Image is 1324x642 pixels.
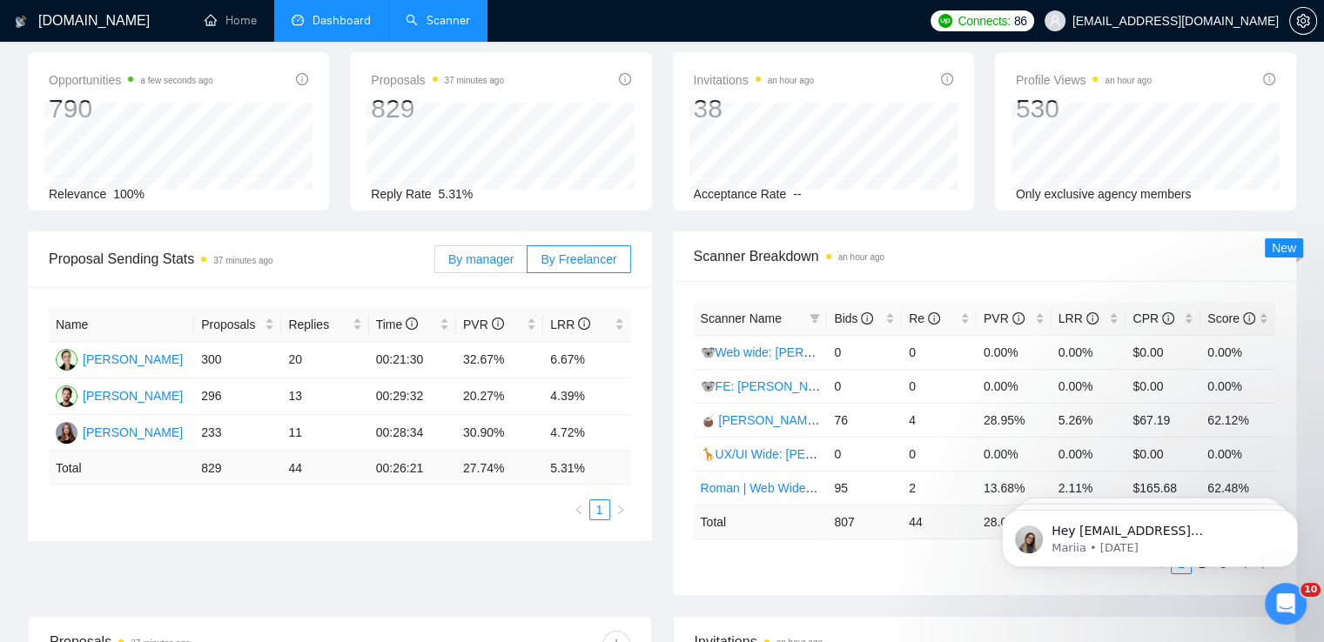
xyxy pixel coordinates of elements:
[701,379,838,393] a: 🐨FE: [PERSON_NAME]
[281,451,368,485] td: 44
[543,342,630,378] td: 6.67%
[76,67,300,83] p: Message from Mariia, sent 1w ago
[834,311,873,325] span: Bids
[83,386,183,405] div: [PERSON_NAME]
[56,425,183,438] a: TB[PERSON_NAME]
[369,378,456,415] td: 00:29:32
[701,345,985,359] a: 🐨Web wide: [PERSON_NAME] 03/07 humor trigger
[838,252,884,262] time: an hour ago
[902,437,977,471] td: 0
[615,505,626,515] span: right
[1200,335,1275,369] td: 0.00%
[369,342,456,378] td: 00:21:30
[1126,437,1200,471] td: $0.00
[589,499,610,520] li: 1
[1052,471,1126,505] td: 2.11%
[1016,70,1152,90] span: Profile Views
[56,349,77,371] img: VK
[406,318,418,330] span: info-circle
[1052,335,1126,369] td: 0.00%
[1132,311,1173,325] span: CPR
[977,369,1052,403] td: 0.00%
[463,318,504,331] span: PVR
[1207,311,1254,325] span: Score
[590,500,609,519] a: 1
[288,315,348,334] span: Replies
[543,378,630,415] td: 4.39%
[213,256,272,265] time: 37 minutes ago
[445,76,504,85] time: 37 minutes ago
[1200,437,1275,471] td: 0.00%
[194,378,281,415] td: 296
[371,92,504,125] div: 829
[902,403,977,437] td: 4
[977,335,1052,369] td: 0.00%
[313,13,371,28] span: Dashboard
[15,8,27,36] img: logo
[543,451,630,485] td: 5.31 %
[281,308,368,342] th: Replies
[574,505,584,515] span: left
[1126,403,1200,437] td: $67.19
[550,318,590,331] span: LRR
[371,70,504,90] span: Proposals
[49,451,194,485] td: Total
[1243,312,1255,324] span: info-circle
[694,92,814,125] div: 38
[56,388,183,402] a: RV[PERSON_NAME]
[76,50,299,324] span: Hey [EMAIL_ADDRESS][DOMAIN_NAME], Looks like your Upwork agency [PERSON_NAME] Design & Developmen...
[610,499,631,520] li: Next Page
[941,73,953,85] span: info-circle
[694,187,787,201] span: Acceptance Rate
[281,342,368,378] td: 20
[194,451,281,485] td: 829
[205,13,257,28] a: homeHome
[938,14,952,28] img: upwork-logo.png
[1300,583,1321,597] span: 10
[902,471,977,505] td: 2
[1200,403,1275,437] td: 62.12%
[406,13,470,28] a: searchScanner
[49,92,213,125] div: 790
[456,451,543,485] td: 27.74 %
[1105,76,1151,85] time: an hour ago
[56,422,77,444] img: TB
[694,70,814,90] span: Invitations
[56,385,77,407] img: RV
[976,473,1324,595] iframe: Intercom notifications message
[1052,403,1126,437] td: 5.26%
[292,14,304,26] span: dashboard
[1012,312,1025,324] span: info-circle
[1290,14,1316,28] span: setting
[806,305,823,331] span: filter
[902,369,977,403] td: 0
[861,312,873,324] span: info-circle
[194,342,281,378] td: 300
[977,403,1052,437] td: 28.95%
[56,351,183,365] a: VK[PERSON_NAME]
[793,187,801,201] span: --
[296,73,308,85] span: info-circle
[1126,471,1200,505] td: $165.68
[1086,312,1099,324] span: info-circle
[1265,583,1307,625] iframe: Intercom live chat
[694,245,1276,267] span: Scanner Breakdown
[827,437,902,471] td: 0
[902,505,977,538] td: 44
[456,378,543,415] td: 20.27%
[694,505,828,538] td: Total
[369,451,456,485] td: 00:26:21
[701,413,1011,427] a: 🧉 [PERSON_NAME] | UX/UI Wide: 09/12 - Bid in Range
[49,187,106,201] span: Relevance
[1052,437,1126,471] td: 0.00%
[83,350,183,369] div: [PERSON_NAME]
[1162,312,1174,324] span: info-circle
[909,311,940,325] span: Re
[492,318,504,330] span: info-circle
[1200,369,1275,403] td: 0.00%
[1126,369,1200,403] td: $0.00
[827,505,902,538] td: 807
[701,481,924,495] a: Roman | Web Wide: 09/16 - Bid in Range
[49,70,213,90] span: Opportunities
